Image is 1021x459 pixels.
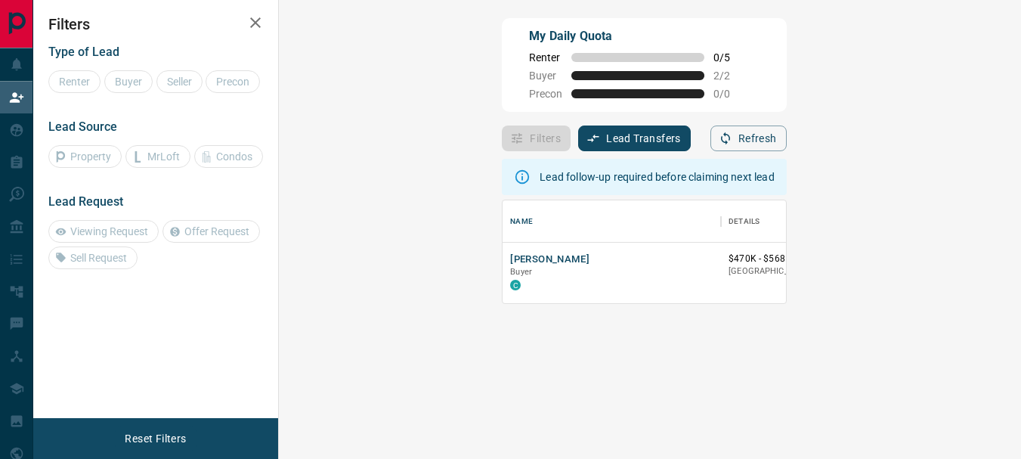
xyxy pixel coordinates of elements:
[115,426,196,451] button: Reset Filters
[510,253,589,267] button: [PERSON_NAME]
[48,15,263,33] h2: Filters
[540,163,774,191] div: Lead follow-up required before claiming next lead
[48,45,119,59] span: Type of Lead
[48,119,117,134] span: Lead Source
[713,51,747,64] span: 0 / 5
[578,126,691,151] button: Lead Transfers
[529,88,562,100] span: Precon
[529,51,562,64] span: Renter
[48,194,123,209] span: Lead Request
[529,70,562,82] span: Buyer
[529,27,747,45] p: My Daily Quota
[710,126,787,151] button: Refresh
[510,267,532,277] span: Buyer
[713,88,747,100] span: 0 / 0
[510,200,533,243] div: Name
[510,280,521,290] div: condos.ca
[729,253,850,265] p: $470K - $568K
[713,70,747,82] span: 2 / 2
[729,265,850,278] p: [GEOGRAPHIC_DATA]
[503,200,721,243] div: Name
[729,200,760,243] div: Details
